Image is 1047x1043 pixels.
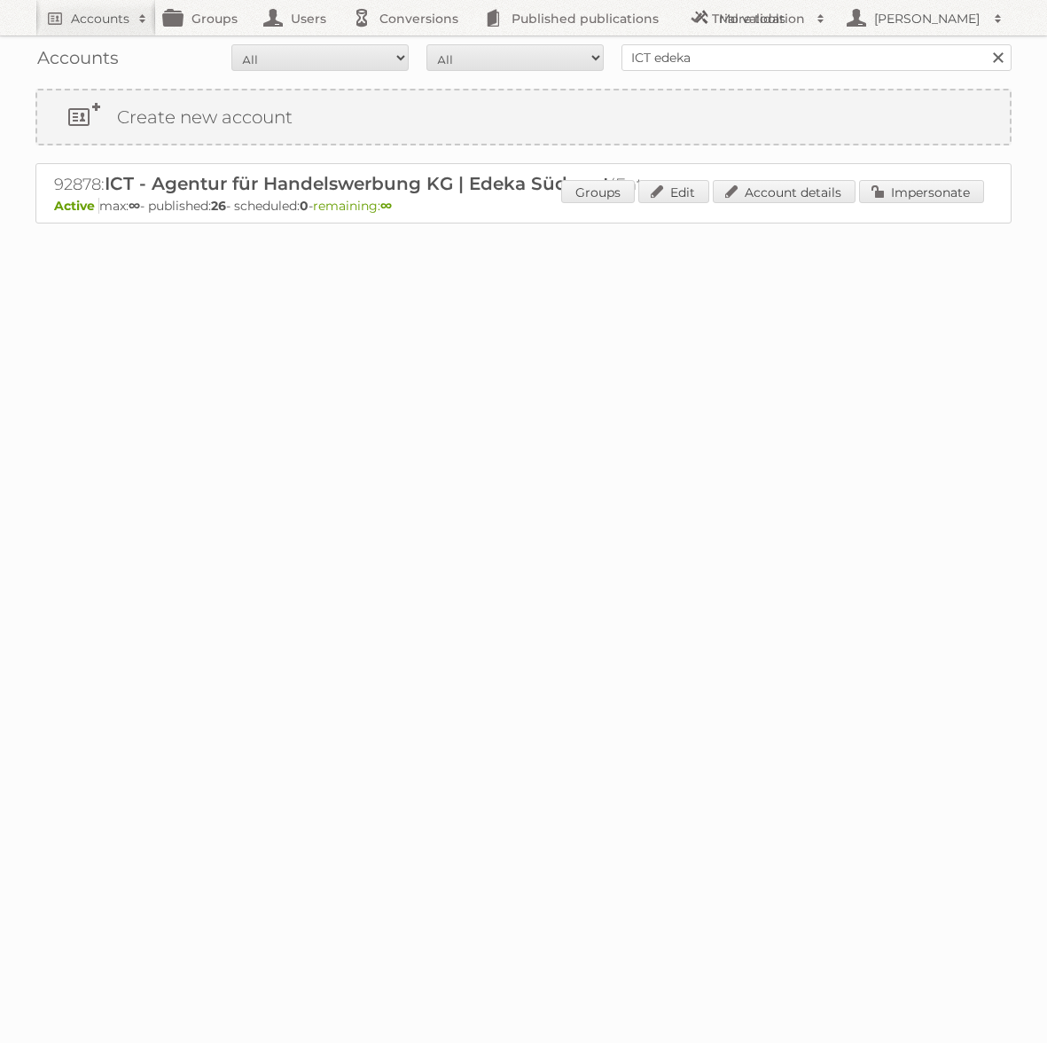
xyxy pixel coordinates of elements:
strong: ∞ [129,198,140,214]
span: remaining: [313,198,392,214]
a: Impersonate [859,180,984,203]
h2: 92878: (Enterprise ∞) - TRIAL [54,173,675,196]
h2: Accounts [71,10,129,27]
a: Edit [638,180,709,203]
a: Groups [561,180,635,203]
h2: More tools [719,10,808,27]
strong: 0 [300,198,309,214]
a: Account details [713,180,856,203]
strong: ∞ [380,198,392,214]
a: Create new account [37,90,1010,144]
h2: [PERSON_NAME] [870,10,985,27]
p: max: - published: - scheduled: - [54,198,993,214]
span: Active [54,198,99,214]
strong: 26 [211,198,226,214]
span: ICT - Agentur für Handelswerbung KG | Edeka Südwest [105,173,610,194]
